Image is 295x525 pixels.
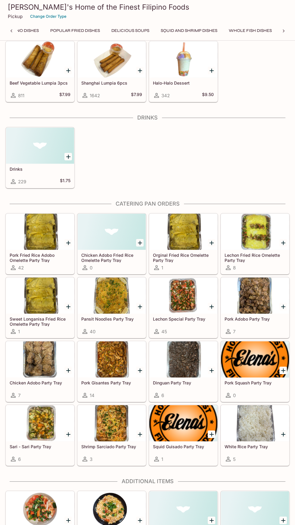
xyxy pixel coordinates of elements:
span: 6 [18,456,21,462]
h5: Lechon Special Party Tray [153,316,214,322]
a: Dinguan Party Tray6 [149,341,218,402]
button: Add Shrimp Sarciado Party Tray [136,430,144,438]
button: Add Chicken Adobo Fried Rice Omelette Party Tray [136,239,144,247]
span: 8 [233,265,236,271]
h5: Beef Vegetable Lumpia 3pcs [10,80,70,85]
button: Add Beef Vegetable Lumpia 3pcs [64,67,72,74]
button: Add Side Order Tomato and Onions [64,517,72,524]
span: 1 [161,265,163,271]
a: Sari - Sari Party Tray6 [6,405,74,466]
h5: Pork Gisantes Party Tray [81,380,142,385]
div: Dinguan Party Tray [149,341,217,377]
a: Sweet Longanisa Fried Rice Omelette Party Tray1 [6,277,74,338]
a: Beef Vegetable Lumpia 3pcs811$7.99 [6,41,74,102]
h5: Orginal Fried Rice Omelette Party Tray [153,253,214,262]
h5: Pork Fried Rice Adobo Omelette Party Tray [10,253,70,262]
h5: Pork Squash Party Tray [225,380,285,385]
button: Squid and Shrimp Dishes [157,26,221,35]
div: Pansit Noodles Party Tray [78,278,146,314]
a: White Rice Party Tray5 [221,405,289,466]
div: Halo-Halo Dessert [149,42,217,78]
h4: Catering Pan Orders [5,200,290,207]
span: 1 [18,329,20,334]
a: Pork Fried Rice Adobo Omelette Party Tray42 [6,213,74,274]
h5: Sari - Sari Party Tray [10,444,70,449]
div: Lechon Special Party Tray [149,278,217,314]
span: 1 [161,456,163,462]
h5: $7.99 [131,92,142,99]
div: Pork Fried Rice Adobo Omelette Party Tray [6,214,74,250]
button: Add Drinks [64,153,72,160]
h5: Squid Guisado Party Tray [153,444,214,449]
h5: Pork Adobo Party Tray [225,316,285,322]
span: 6 [161,393,164,398]
button: Add Pork Gisantes Party Tray [136,367,144,374]
button: Add Pork Adobo Party Tray [279,303,287,310]
span: 42 [18,265,24,271]
a: Chicken Adobo Party Tray7 [6,341,74,402]
div: Pork Gisantes Party Tray [78,341,146,377]
div: Squid Guisado Party Tray [149,405,217,441]
div: Sari - Sari Party Tray [6,405,74,441]
h5: Sweet Longanisa Fried Rice Omelette Party Tray [10,316,70,326]
h5: Chicken Adobo Party Tray [10,380,70,385]
button: Delicious Soups [108,26,153,35]
h4: Additional Items [5,478,290,485]
span: 7 [233,329,235,334]
a: Lechon Fried Rice Omelette Party Tray8 [221,213,289,274]
div: Lechon Fried Rice Omelette Party Tray [221,214,289,250]
p: Pickup [8,14,23,19]
a: Pansit Noodles Party Tray40 [77,277,146,338]
h5: Dinguan Party Tray [153,380,214,385]
span: 7 [18,393,20,398]
button: Add Halo-Halo Dessert [208,67,215,74]
a: Lechon Special Party Tray45 [149,277,218,338]
a: Drinks229$1.75 [6,127,74,188]
span: 45 [161,329,167,334]
a: Shanghai Lumpia 6pcs1642$7.99 [77,41,146,102]
h5: Shanghai Lumpia 6pcs [81,80,142,85]
h5: $9.50 [202,92,214,99]
div: Sweet Longanisa Fried Rice Omelette Party Tray [6,278,74,314]
button: Add Lechon Special Party Tray [208,303,215,310]
button: Add Add Extra 1 scoop White Rice [208,517,215,524]
button: Add Extra Pickled Onchoi [279,517,287,524]
a: Halo-Halo Dessert342$9.50 [149,41,218,102]
span: 811 [18,93,24,98]
h5: Pansit Noodles Party Tray [81,316,142,322]
a: Pork Adobo Party Tray7 [221,277,289,338]
h5: $1.75 [60,178,70,185]
a: Orginal Fried Rice Omelette Party Tray1 [149,213,218,274]
button: Add Orginal Fried Rice Omelette Party Tray [208,239,215,247]
div: Shanghai Lumpia 6pcs [78,42,146,78]
span: 3 [90,456,92,462]
button: Add Pork Fried Rice Adobo Omelette Party Tray [64,239,72,247]
div: Pork Squash Party Tray [221,341,289,377]
h4: Drinks [5,114,290,121]
h3: [PERSON_NAME]'s Home of the Finest Filipino Foods [8,2,287,12]
h5: Shrimp Sarciado Party Tray [81,444,142,449]
div: Shrimp Sarciado Party Tray [78,405,146,441]
span: 1642 [90,93,100,98]
div: Pork Adobo Party Tray [221,278,289,314]
span: 0 [90,265,92,271]
span: 14 [90,393,95,398]
button: Add Squid Guisado Party Tray [208,430,215,438]
a: Shrimp Sarciado Party Tray3 [77,405,146,466]
span: 229 [18,179,26,185]
button: Whole Fish Dishes [225,26,275,35]
h5: Lechon Fried Rice Omelette Party Tray [225,253,285,262]
div: Chicken Adobo Fried Rice Omelette Party Tray [78,214,146,250]
h5: Halo-Halo Dessert [153,80,214,85]
button: Add Chicken Adobo Party Tray [64,367,72,374]
div: White Rice Party Tray [221,405,289,441]
h5: Chicken Adobo Fried Rice Omelette Party Tray [81,253,142,262]
span: 342 [161,93,170,98]
span: 5 [233,456,236,462]
a: Chicken Adobo Fried Rice Omelette Party Tray0 [77,213,146,274]
span: 0 [233,393,236,398]
div: Orginal Fried Rice Omelette Party Tray [149,214,217,250]
button: Add Sweet Longanisa Fried Rice Omelette Party Tray [64,303,72,310]
button: Add Sari - Sari Party Tray [64,430,72,438]
a: Pork Squash Party Tray0 [221,341,289,402]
